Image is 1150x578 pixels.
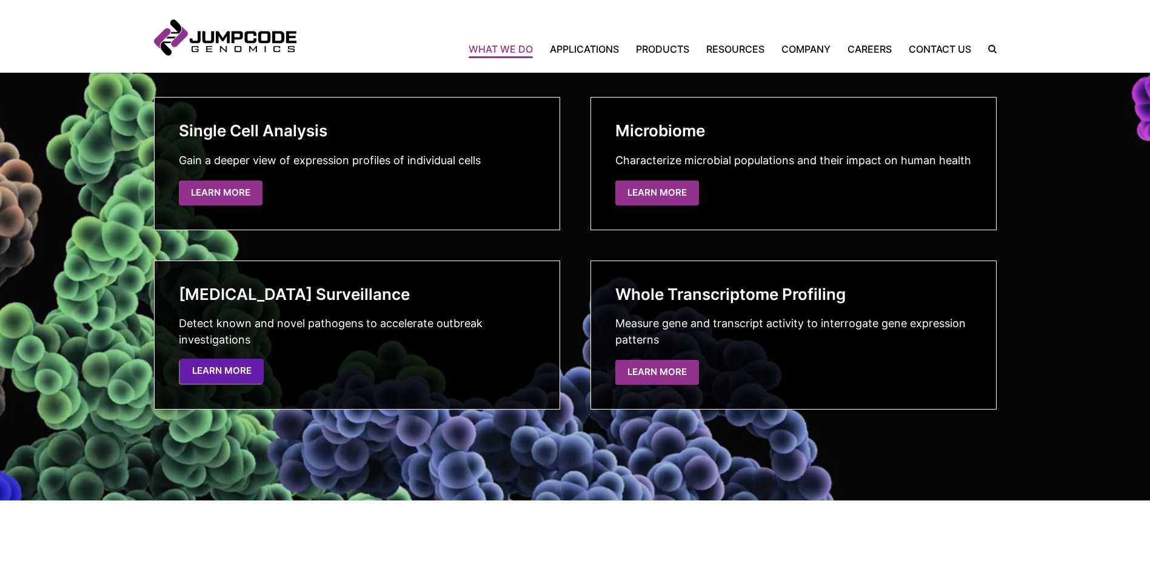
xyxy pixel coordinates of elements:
[615,360,699,385] a: Learn More
[615,181,699,205] a: Learn More
[615,315,972,348] p: Measure gene and transcript activity to interrogate gene expression patterns
[773,42,839,56] a: Company
[615,122,972,140] h3: Microbiome
[296,42,980,56] nav: Primary Navigation
[179,122,535,140] h3: Single Cell Analysis
[615,285,972,304] h3: Whole Transcriptome Profiling
[615,152,972,168] p: Characterize microbial populations and their impact on human health
[839,42,900,56] a: Careers
[179,315,535,348] p: Detect known and novel pathogens to accelerate outbreak investigations
[627,42,698,56] a: Products
[179,285,535,304] h3: [MEDICAL_DATA] Surveillance
[179,152,535,168] p: Gain a deeper view of expression profiles of individual cells
[469,42,541,56] a: What We Do
[980,45,997,53] label: Search the site.
[698,42,773,56] a: Resources
[180,359,264,384] a: Learn More
[541,42,627,56] a: Applications
[179,181,262,205] a: Learn More
[900,42,980,56] a: Contact Us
